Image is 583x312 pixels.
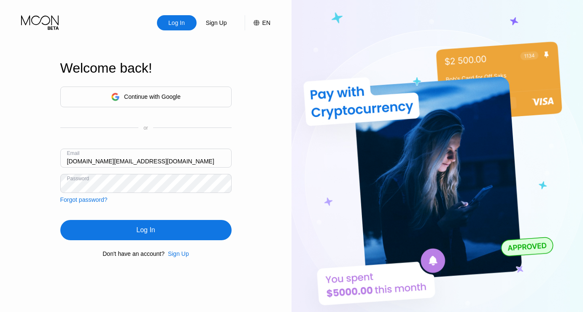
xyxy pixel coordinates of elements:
[165,250,189,257] div: Sign Up
[168,250,189,257] div: Sign Up
[136,226,155,234] div: Log In
[67,150,80,156] div: Email
[143,125,148,131] div: or
[197,15,236,30] div: Sign Up
[124,93,181,100] div: Continue with Google
[60,60,232,76] div: Welcome back!
[60,196,108,203] div: Forgot password?
[157,15,197,30] div: Log In
[262,19,270,26] div: EN
[245,15,270,30] div: EN
[103,250,165,257] div: Don't have an account?
[60,87,232,107] div: Continue with Google
[167,19,186,27] div: Log In
[205,19,228,27] div: Sign Up
[60,220,232,240] div: Log In
[67,176,89,182] div: Password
